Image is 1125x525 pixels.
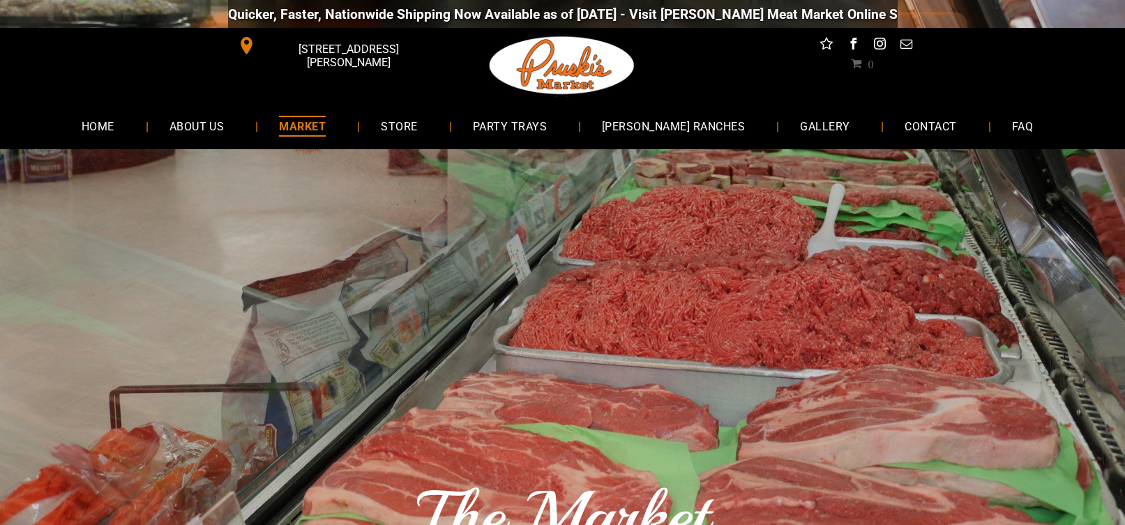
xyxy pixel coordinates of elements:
[258,107,347,144] a: MARKET
[870,35,889,56] a: instagram
[228,35,441,56] a: [STREET_ADDRESS][PERSON_NAME]
[897,35,915,56] a: email
[779,107,870,144] a: GALLERY
[581,107,766,144] a: [PERSON_NAME] RANCHES
[452,107,568,144] a: PARTY TRAYS
[868,58,873,69] span: 0
[991,107,1054,144] a: FAQ
[844,35,862,56] a: facebook
[149,107,246,144] a: ABOUT US
[258,36,438,76] span: [STREET_ADDRESS][PERSON_NAME]
[487,28,637,103] img: Pruski-s+Market+HQ+Logo2-1920w.png
[360,107,438,144] a: STORE
[61,107,135,144] a: HOME
[884,107,977,144] a: CONTACT
[817,35,836,56] a: Social network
